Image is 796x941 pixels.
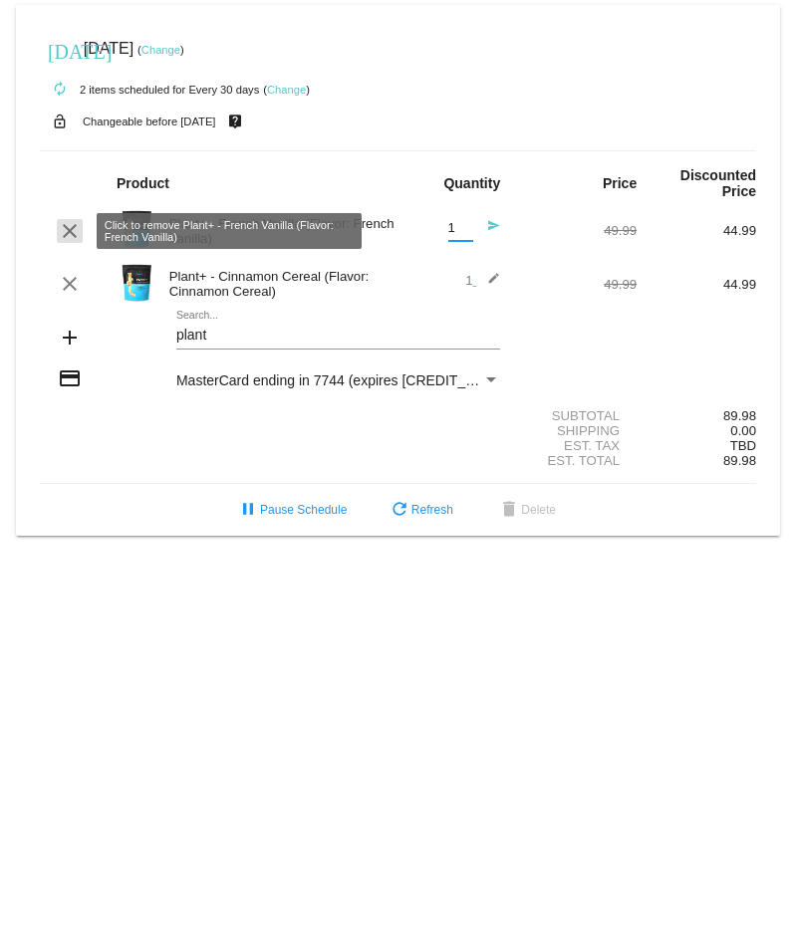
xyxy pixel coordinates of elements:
[117,209,156,249] img: Image-1-Carousel-Plant-Vanilla-no-badge-Transp.png
[497,499,521,523] mat-icon: delete
[159,269,398,299] div: Plant+ - Cinnamon Cereal (Flavor: Cinnamon Cereal)
[517,277,637,292] div: 49.99
[267,84,306,96] a: Change
[223,109,247,134] mat-icon: live_help
[603,175,637,191] strong: Price
[637,223,756,238] div: 44.99
[48,109,72,134] mat-icon: lock_open
[730,423,756,438] span: 0.00
[476,219,500,243] mat-icon: send
[263,84,310,96] small: ( )
[58,366,82,390] mat-icon: credit_card
[40,84,259,96] small: 2 items scheduled for Every 30 days
[83,116,216,127] small: Changeable before [DATE]
[236,499,260,523] mat-icon: pause
[448,221,473,236] input: Quantity
[723,453,756,468] span: 89.98
[58,326,82,350] mat-icon: add
[517,453,637,468] div: Est. Total
[476,272,500,296] mat-icon: edit
[388,499,411,523] mat-icon: refresh
[637,408,756,423] div: 89.98
[465,273,500,288] span: 1
[58,219,82,243] mat-icon: clear
[517,438,637,453] div: Est. Tax
[117,175,169,191] strong: Product
[58,272,82,296] mat-icon: clear
[481,492,572,528] button: Delete
[159,216,398,246] div: Plant+ - French Vanilla (Flavor: French Vanilla)
[517,408,637,423] div: Subtotal
[372,492,469,528] button: Refresh
[443,175,500,191] strong: Quantity
[680,167,756,199] strong: Discounted Price
[117,263,156,303] img: Image-1-Carousel-Plant-Cinamon-Cereal-1000x1000-Transp.png
[176,328,500,344] input: Search...
[176,372,557,388] span: MasterCard ending in 7744 (expires [CREDIT_CARD_DATA])
[48,38,72,62] mat-icon: [DATE]
[48,78,72,102] mat-icon: autorenew
[236,503,347,517] span: Pause Schedule
[137,44,184,56] small: ( )
[388,503,453,517] span: Refresh
[517,223,637,238] div: 49.99
[497,503,556,517] span: Delete
[141,44,180,56] a: Change
[176,372,500,388] mat-select: Payment Method
[637,277,756,292] div: 44.99
[220,492,363,528] button: Pause Schedule
[517,423,637,438] div: Shipping
[730,438,756,453] span: TBD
